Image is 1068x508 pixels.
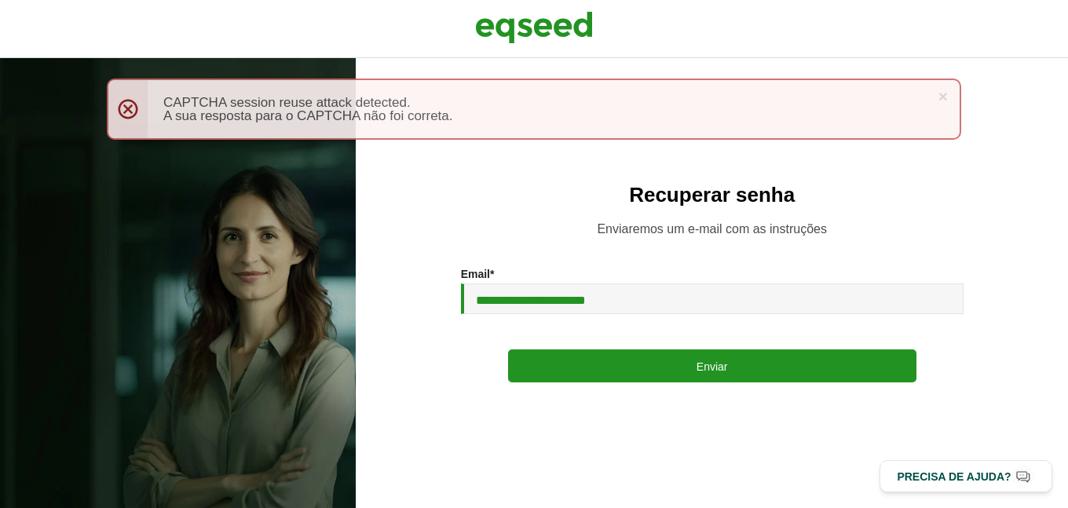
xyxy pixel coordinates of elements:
label: Email [461,269,495,280]
li: CAPTCHA session reuse attack detected. [163,96,928,109]
span: Este campo é obrigatório. [490,268,494,280]
li: A sua resposta para o CAPTCHA não foi correta. [163,109,928,122]
h2: Recuperar senha [387,184,1037,206]
p: Enviaremos um e-mail com as instruções [387,221,1037,236]
img: EqSeed Logo [475,8,593,47]
button: Enviar [508,349,916,382]
a: × [938,88,948,104]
